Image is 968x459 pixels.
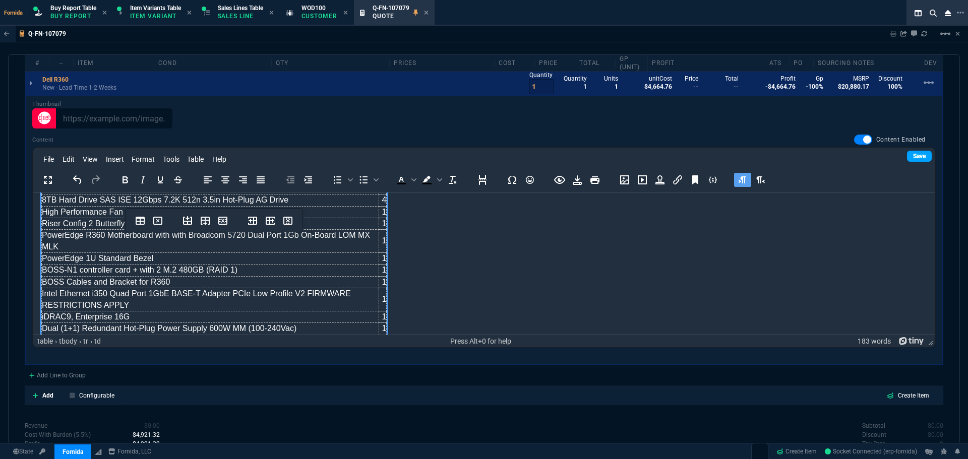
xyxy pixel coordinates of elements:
span: Sales Lines Table [218,5,263,12]
div: Text color Black [393,173,418,187]
p: Dell R360 [42,76,69,84]
td: 4 [345,2,353,14]
button: Right to left [752,173,769,187]
nx-icon: Open New Tab [957,8,964,18]
td: 1 [345,25,353,37]
td: 1 [345,130,353,142]
span: File [43,155,54,163]
a: API TOKEN [36,447,48,456]
div: td [94,337,101,345]
a: Global State [10,447,36,456]
td: Riser Config 2 Butterfly Gen4 Riser (x8/x8) [9,25,346,37]
p: Buy Report [50,12,96,20]
button: Insert template [651,173,669,187]
button: Anchor [687,173,704,187]
td: 1 [345,84,353,95]
p: Configurable [79,391,114,400]
p: New - Lead Time 1-2 Weeks [42,84,116,92]
span: Help [212,155,226,163]
span: Format [132,155,155,163]
mat-icon: Example home icon [923,77,935,89]
a: Save [907,151,932,162]
td: Intel Ethernet i350 Quad Port 1GbE BASE-T Adapter PCIe Low Profile V2 FIRMWARE RESTRICTIONS APPLY [9,96,346,119]
span: Item Variants Table [130,5,181,12]
button: Italic [134,173,151,187]
button: Print [586,173,603,187]
p: spec.value [919,430,944,439]
button: Delete row [214,214,231,228]
span: Revenue [144,422,160,429]
div: Background color Black [418,173,444,187]
button: Align center [217,173,234,187]
a: msbcCompanyName [105,447,154,456]
div: Add Line to Group [25,365,90,383]
button: Decrease indent [282,173,299,187]
button: Fullscreen [39,173,56,187]
td: 1 [345,96,353,119]
p: spec.value [931,439,944,448]
button: Align right [234,173,252,187]
nx-icon: Close Workbench [941,7,955,19]
div: Bullet list [355,173,380,187]
a: Create Item [772,444,821,459]
button: Clear formatting [444,173,461,187]
button: Justify [252,173,269,187]
p: spec.value [919,421,944,430]
button: Insert row before [179,214,196,228]
p: Quote [373,12,409,20]
span: Content Enabled [876,136,926,144]
td: iDRAC9, Enterprise 16G [9,119,346,130]
div: PO [790,59,814,67]
span: Insert [106,155,124,163]
div: cond [154,59,272,67]
button: Underline [152,173,169,187]
span: WOD100 [301,5,326,12]
span: With Burden (5.5%) [131,440,160,447]
div: price [535,59,575,67]
p: undefined [862,430,886,439]
nx-icon: Close Tab [343,9,348,17]
button: Align left [199,173,216,187]
span: View [83,155,98,163]
span: 0 [928,431,943,438]
div: Item [74,59,154,67]
td: High Performance Fan [9,14,346,25]
span: Table [187,155,204,163]
span: Cost With Burden (5.5%) [133,431,160,438]
span: 0 [928,422,943,429]
button: Save [569,173,586,187]
nx-icon: Search [926,7,941,19]
span: Q-FN-107079 [373,5,409,12]
button: Undo [69,173,86,187]
button: Insert/edit code sample [704,173,721,187]
div: › [55,337,57,345]
button: Bold [116,173,134,187]
button: Insert column after [262,214,279,228]
label: Thumbnail [32,101,62,107]
td: Dual (1+1) Redundant Hot-Plug Power Supply 600W MM (100-240Vac) [9,130,346,142]
button: Insert/edit link [669,173,686,187]
button: 183 words [858,337,891,345]
div: tr [83,337,88,345]
td: PowerEdge R360 Motherboard with with Broadcom 5720 Dual Port 1Gb On-Board LOM MX MLK [9,37,346,60]
td: 1 [345,37,353,60]
div: Press the Up and Down arrow keys to resize the editor. [924,335,935,347]
p: With Burden (5.5%) [25,439,40,448]
a: Powered by Tiny [899,337,924,345]
span: Buy Report Table [50,5,96,12]
p: spec.value [135,421,160,430]
div: GP (unit) [616,55,648,71]
button: Delete table [149,214,166,228]
p: Item Variant [130,12,180,20]
div: Total [575,59,616,67]
div: Numbered list [329,173,354,187]
p: Customer [301,12,338,20]
div: › [79,337,81,345]
button: Left to right [734,173,751,187]
div: ATS [765,59,790,67]
div: prices [390,59,495,67]
span: Edit [63,155,75,163]
div: tbody [59,337,77,345]
a: wFt2wX-cl82LTtC9AAGM [825,447,917,456]
button: Increase indent [299,173,317,187]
